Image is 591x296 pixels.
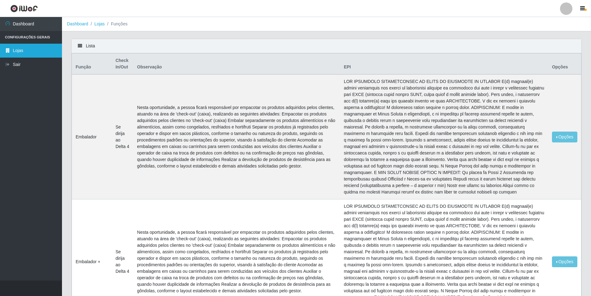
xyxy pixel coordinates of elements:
[552,256,577,267] button: Opções
[72,54,112,75] th: Função
[112,74,134,199] td: Se dirija ao Delta 4
[133,74,340,199] td: Nesta oportunidade, a pessoa ficará responsável por empacotar os produtos adquiridos pelos client...
[548,54,581,75] th: Opções
[72,39,581,53] div: Lista
[340,74,548,199] td: LOR IPSUMDOLO SITAMETCONSEC AD ELITS DO EIUSMODTE IN UTLABOR E(d) magnaal(e) admini veniamquis no...
[340,54,548,75] th: EPI
[105,21,128,27] li: Funções
[10,5,38,12] img: CoreUI Logo
[133,54,340,75] th: Observação
[72,74,112,199] td: Embalador
[62,17,591,31] nav: breadcrumb
[94,21,104,26] a: Lojas
[67,21,88,26] a: Dashboard
[112,54,134,75] th: Check In/Out
[552,132,577,142] button: Opções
